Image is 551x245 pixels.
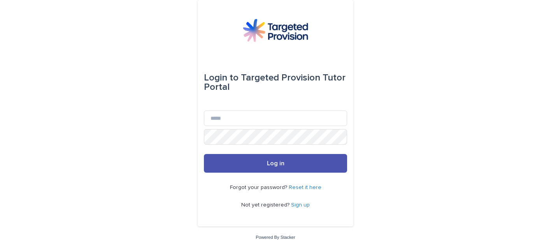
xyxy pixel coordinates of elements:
span: Log in [267,160,284,166]
button: Log in [204,154,347,173]
img: M5nRWzHhSzIhMunXDL62 [243,19,308,42]
div: Targeted Provision Tutor Portal [204,67,347,98]
span: Not yet registered? [241,202,291,208]
span: Forgot your password? [230,185,289,190]
a: Powered By Stacker [256,235,295,240]
a: Reset it here [289,185,321,190]
span: Login to [204,73,239,82]
a: Sign up [291,202,310,208]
